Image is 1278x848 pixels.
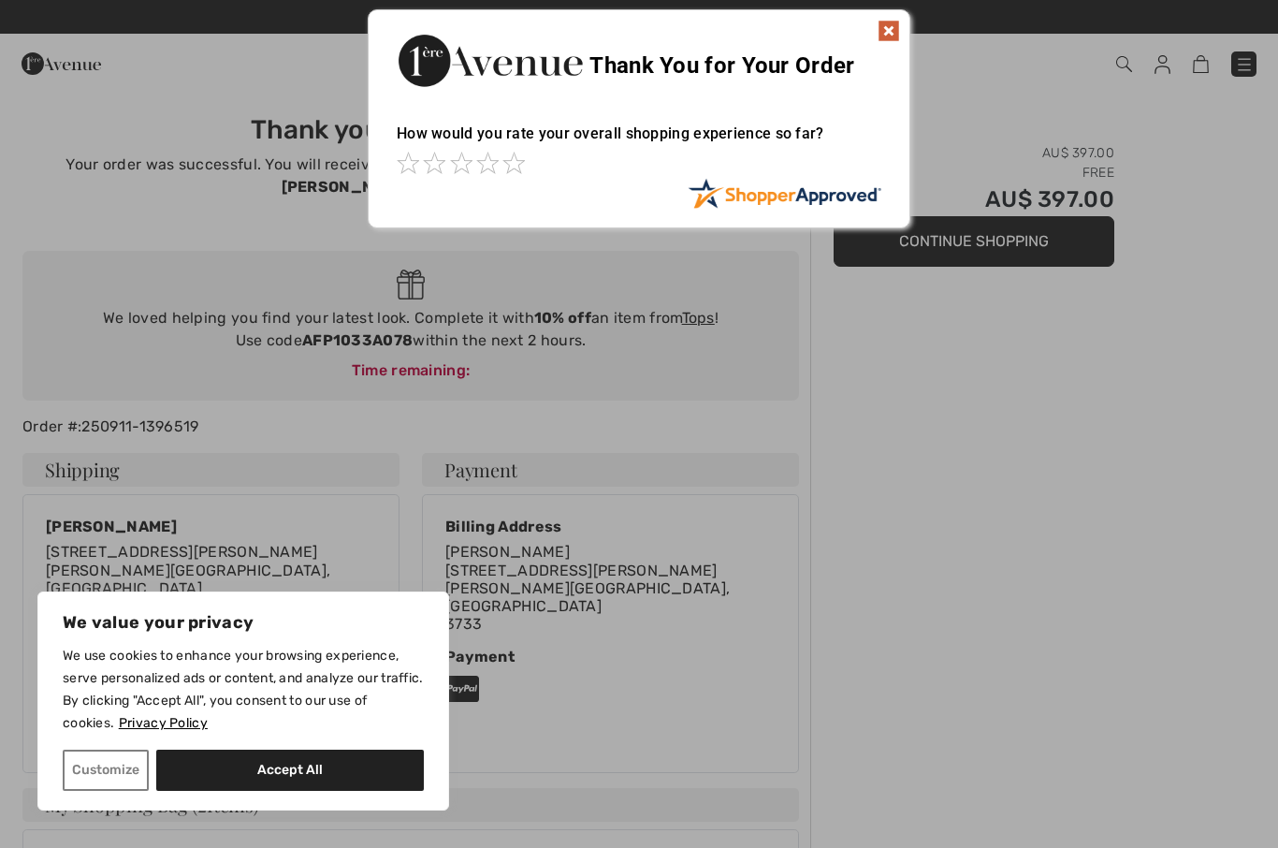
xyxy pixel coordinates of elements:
img: Thank You for Your Order [397,29,584,92]
p: We value your privacy [63,611,424,634]
button: Accept All [156,750,424,791]
div: We value your privacy [37,592,449,811]
a: Privacy Policy [118,714,209,732]
button: Customize [63,750,149,791]
p: We use cookies to enhance your browsing experience, serve personalized ads or content, and analyz... [63,645,424,735]
div: How would you rate your overall shopping experience so far? [397,106,881,178]
img: x [878,20,900,42]
span: Thank You for Your Order [589,52,854,79]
